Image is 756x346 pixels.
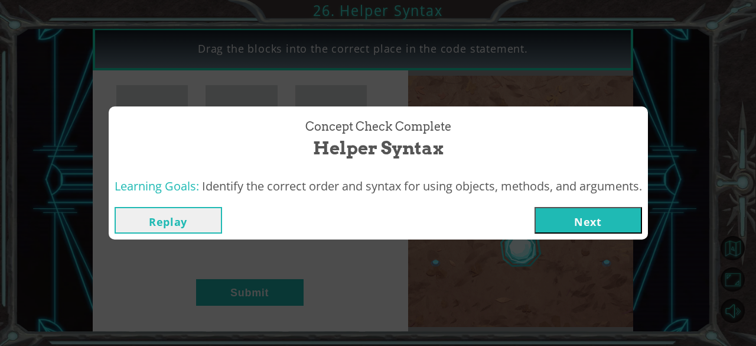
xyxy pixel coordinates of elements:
span: Identify the correct order and syntax for using objects, methods, and arguments. [202,178,642,194]
span: Concept Check Complete [305,118,451,135]
span: Learning Goals: [115,178,199,194]
button: Replay [115,207,222,234]
span: Helper Syntax [313,135,444,161]
button: Next [535,207,642,234]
